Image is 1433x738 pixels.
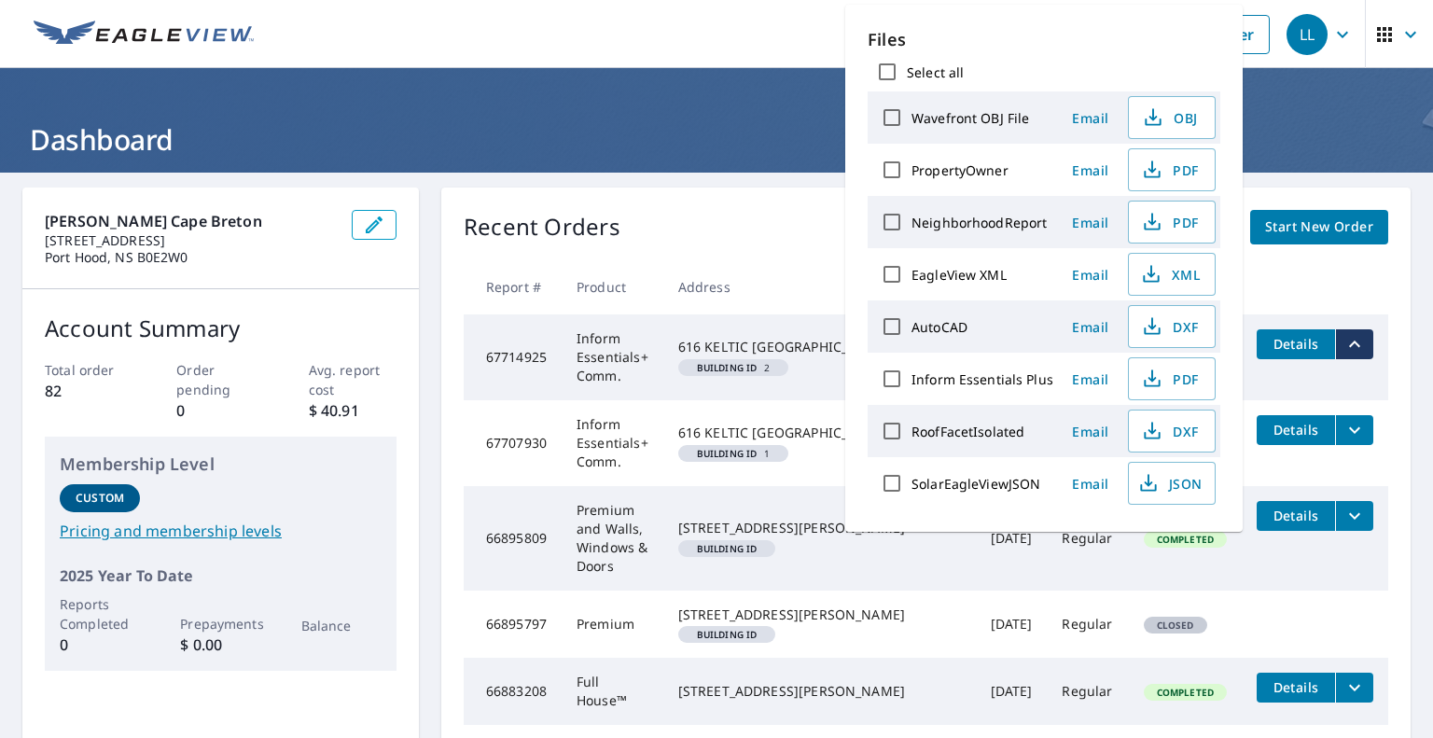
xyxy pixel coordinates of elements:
[1140,315,1200,338] span: DXF
[34,21,254,49] img: EV Logo
[1061,208,1120,237] button: Email
[562,314,663,400] td: Inform Essentials+ Comm.
[45,312,397,345] p: Account Summary
[464,658,562,725] td: 66883208
[1140,368,1200,390] span: PDF
[562,486,663,591] td: Premium and Walls, Windows & Doors
[464,400,562,486] td: 67707930
[309,360,397,399] p: Avg. report cost
[1128,201,1216,244] button: PDF
[697,449,758,458] em: Building ID
[180,634,260,656] p: $ 0.00
[1146,533,1225,546] span: Completed
[1061,365,1120,394] button: Email
[868,27,1220,52] p: Files
[697,544,758,553] em: Building ID
[464,591,562,658] td: 66895797
[309,399,397,422] p: $ 40.91
[911,475,1040,493] label: SolarEagleViewJSON
[1140,472,1200,494] span: JSON
[1068,475,1113,493] span: Email
[911,370,1053,388] label: Inform Essentials Plus
[976,486,1048,591] td: [DATE]
[1257,329,1335,359] button: detailsBtn-67714925
[976,591,1048,658] td: [DATE]
[1068,109,1113,127] span: Email
[1265,216,1373,239] span: Start New Order
[301,616,382,635] p: Balance
[1128,148,1216,191] button: PDF
[60,452,382,477] p: Membership Level
[22,120,1411,159] h1: Dashboard
[1061,156,1120,185] button: Email
[176,360,264,399] p: Order pending
[678,338,961,356] div: 616 KELTIC [GEOGRAPHIC_DATA], NS B1L1B6
[1068,370,1113,388] span: Email
[1257,415,1335,445] button: detailsBtn-67707930
[464,210,620,244] p: Recent Orders
[678,682,961,701] div: [STREET_ADDRESS][PERSON_NAME]
[1128,253,1216,296] button: XML
[1287,14,1328,55] div: LL
[1257,501,1335,531] button: detailsBtn-66895809
[1140,106,1200,129] span: OBJ
[1268,421,1324,439] span: Details
[1335,673,1373,703] button: filesDropdownBtn-66883208
[976,658,1048,725] td: [DATE]
[562,400,663,486] td: Inform Essentials+ Comm.
[1335,501,1373,531] button: filesDropdownBtn-66895809
[1128,462,1216,505] button: JSON
[1068,423,1113,440] span: Email
[76,490,124,507] p: Custom
[1250,210,1388,244] a: Start New Order
[1061,313,1120,341] button: Email
[45,380,132,402] p: 82
[464,314,562,400] td: 67714925
[45,232,337,249] p: [STREET_ADDRESS]
[1047,591,1128,658] td: Regular
[678,606,961,624] div: [STREET_ADDRESS][PERSON_NAME]
[60,564,382,587] p: 2025 Year To Date
[1140,263,1200,285] span: XML
[911,109,1029,127] label: Wavefront OBJ File
[1146,619,1205,632] span: Closed
[911,266,1007,284] label: EagleView XML
[1061,417,1120,446] button: Email
[1146,686,1225,699] span: Completed
[1140,159,1200,181] span: PDF
[60,634,140,656] p: 0
[1268,678,1324,696] span: Details
[1268,507,1324,524] span: Details
[697,363,758,372] em: Building ID
[1128,410,1216,453] button: DXF
[678,424,961,442] div: 616 KELTIC [GEOGRAPHIC_DATA], NS B1L1B6
[180,614,260,634] p: Prepayments
[1068,266,1113,284] span: Email
[911,161,1009,179] label: PropertyOwner
[464,486,562,591] td: 66895809
[1061,104,1120,132] button: Email
[1128,357,1216,400] button: PDF
[176,399,264,422] p: 0
[1047,486,1128,591] td: Regular
[60,520,382,542] a: Pricing and membership levels
[678,519,961,537] div: [STREET_ADDRESS][PERSON_NAME]
[686,449,782,458] span: 1
[697,630,758,639] em: Building ID
[1335,415,1373,445] button: filesDropdownBtn-67707930
[1061,260,1120,289] button: Email
[1140,420,1200,442] span: DXF
[663,259,976,314] th: Address
[1047,658,1128,725] td: Regular
[1068,214,1113,231] span: Email
[1140,211,1200,233] span: PDF
[911,214,1047,231] label: NeighborhoodReport
[1061,469,1120,498] button: Email
[907,63,964,81] label: Select all
[562,591,663,658] td: Premium
[686,363,782,372] span: 2
[911,318,967,336] label: AutoCAD
[45,210,337,232] p: [PERSON_NAME] Cape Breton
[1068,318,1113,336] span: Email
[1257,673,1335,703] button: detailsBtn-66883208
